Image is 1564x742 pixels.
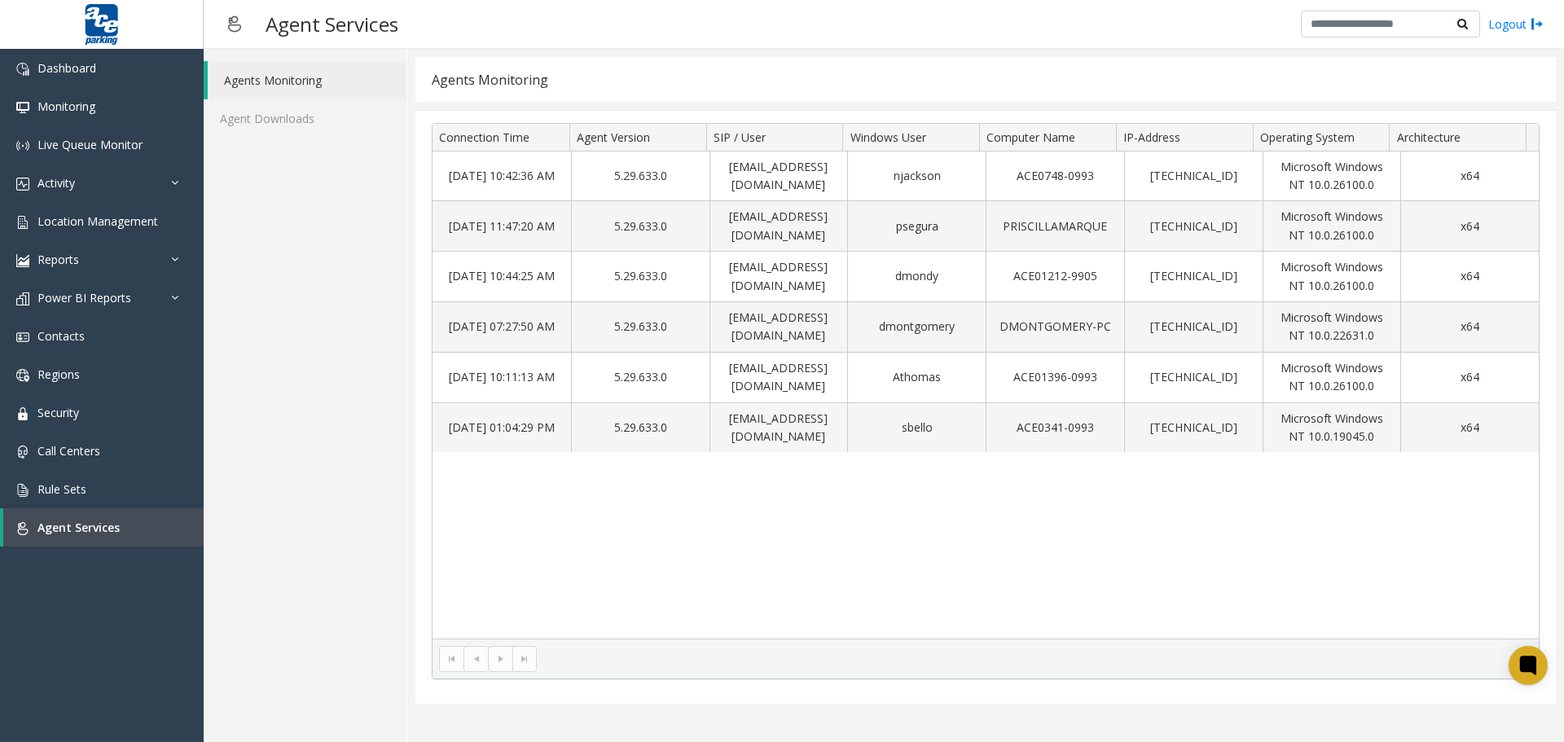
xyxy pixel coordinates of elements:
span: Windows User [850,130,926,145]
a: Agent Downloads [204,99,406,138]
img: 'icon' [16,522,29,535]
td: [EMAIL_ADDRESS][DOMAIN_NAME] [710,403,848,453]
td: 5.29.633.0 [571,403,710,453]
a: Logout [1488,15,1544,33]
img: 'icon' [16,369,29,382]
td: [EMAIL_ADDRESS][DOMAIN_NAME] [710,302,848,353]
td: [TECHNICAL_ID] [1124,151,1263,202]
td: [DATE] 10:42:36 AM [433,151,571,202]
td: x64 [1400,353,1539,403]
td: Microsoft Windows NT 10.0.26100.0 [1263,252,1401,302]
td: 5.29.633.0 [571,302,710,353]
img: 'icon' [16,216,29,229]
td: [EMAIL_ADDRESS][DOMAIN_NAME] [710,252,848,302]
span: Regions [37,367,80,382]
td: 5.29.633.0 [571,151,710,202]
td: dmontgomery [847,302,986,353]
img: 'icon' [16,139,29,152]
td: Microsoft Windows NT 10.0.26100.0 [1263,201,1401,252]
td: ACE01396-0993 [986,353,1124,403]
img: 'icon' [16,254,29,267]
div: Agents Monitoring [432,69,548,90]
span: Computer Name [986,130,1075,145]
a: Agent Services [3,508,204,547]
td: [EMAIL_ADDRESS][DOMAIN_NAME] [710,201,848,252]
td: x64 [1400,252,1539,302]
span: Contacts [37,328,85,344]
img: 'icon' [16,407,29,420]
div: Data table [433,124,1539,639]
td: DMONTGOMERY-PC [986,302,1124,353]
td: x64 [1400,201,1539,252]
td: x64 [1400,302,1539,353]
td: [TECHNICAL_ID] [1124,302,1263,353]
span: Operating System [1260,130,1355,145]
td: [DATE] 07:27:50 AM [433,302,571,353]
td: 5.29.633.0 [571,252,710,302]
span: Agent Services [37,520,120,535]
span: Location Management [37,213,158,229]
span: Connection Time [439,130,529,145]
img: logout [1531,15,1544,33]
img: 'icon' [16,178,29,191]
td: dmondy [847,252,986,302]
span: Live Queue Monitor [37,137,143,152]
td: ACE0341-0993 [986,403,1124,453]
td: [TECHNICAL_ID] [1124,403,1263,453]
td: x64 [1400,151,1539,202]
span: Reports [37,252,79,267]
td: psegura [847,201,986,252]
span: Rule Sets [37,481,86,497]
span: Power BI Reports [37,290,131,305]
img: 'icon' [16,331,29,344]
td: 5.29.633.0 [571,353,710,403]
img: 'icon' [16,446,29,459]
td: [EMAIL_ADDRESS][DOMAIN_NAME] [710,353,848,403]
td: Microsoft Windows NT 10.0.22631.0 [1263,302,1401,353]
span: Activity [37,175,75,191]
span: IP-Address [1123,130,1180,145]
td: PRISCILLAMARQUE [986,201,1124,252]
td: [DATE] 11:47:20 AM [433,201,571,252]
span: Architecture [1397,130,1461,145]
img: 'icon' [16,63,29,76]
span: Agent Version [577,130,650,145]
td: ACE0748-0993 [986,151,1124,202]
span: Monitoring [37,99,95,114]
td: [DATE] 01:04:29 PM [433,403,571,453]
span: Dashboard [37,60,96,76]
span: Security [37,405,79,420]
img: pageIcon [220,4,249,44]
img: 'icon' [16,101,29,114]
td: Microsoft Windows NT 10.0.26100.0 [1263,151,1401,202]
span: SIP / User [714,130,766,145]
td: [TECHNICAL_ID] [1124,252,1263,302]
td: [EMAIL_ADDRESS][DOMAIN_NAME] [710,151,848,202]
a: Agents Monitoring [208,61,406,99]
td: [DATE] 10:11:13 AM [433,353,571,403]
td: Microsoft Windows NT 10.0.19045.0 [1263,403,1401,453]
td: Athomas [847,353,986,403]
td: sbello [847,403,986,453]
td: [TECHNICAL_ID] [1124,353,1263,403]
td: njackson [847,151,986,202]
img: 'icon' [16,292,29,305]
h3: Agent Services [257,4,406,44]
td: [DATE] 10:44:25 AM [433,252,571,302]
td: ACE01212-9905 [986,252,1124,302]
td: 5.29.633.0 [571,201,710,252]
td: [TECHNICAL_ID] [1124,201,1263,252]
span: Call Centers [37,443,100,459]
td: x64 [1400,403,1539,453]
td: Microsoft Windows NT 10.0.26100.0 [1263,353,1401,403]
img: 'icon' [16,484,29,497]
